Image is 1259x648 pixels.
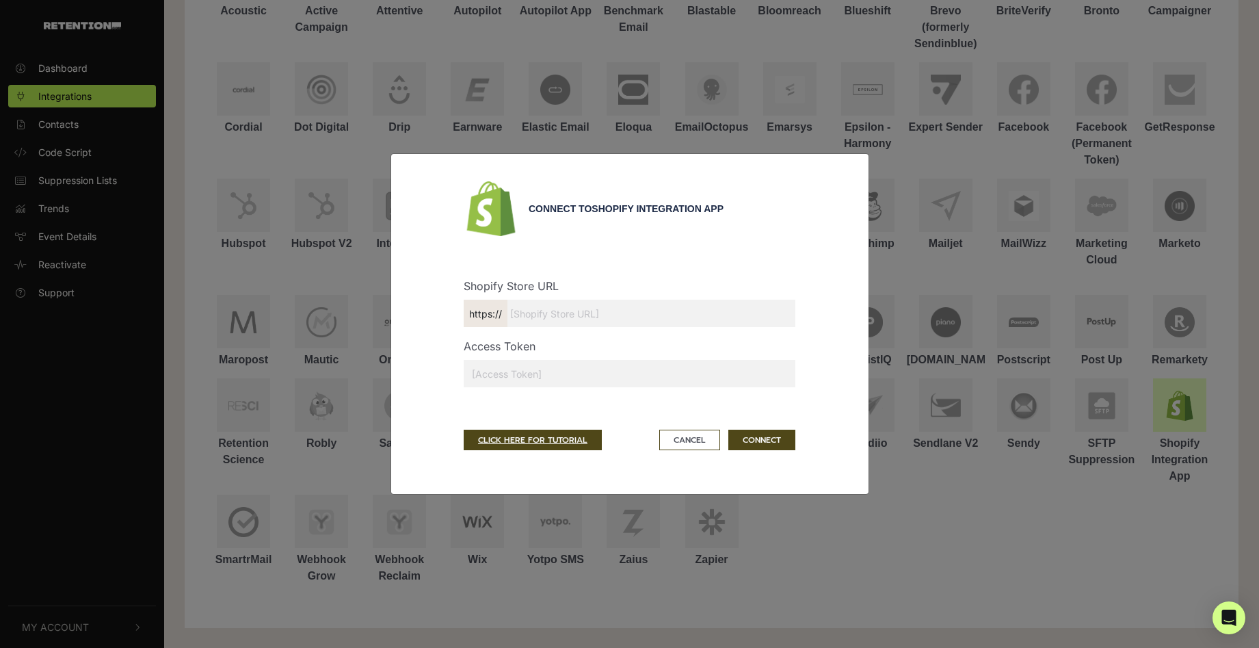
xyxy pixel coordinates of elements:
label: Access Token [464,338,535,354]
input: [Access Token] [464,360,795,387]
button: CONNECT [728,430,795,450]
input: [Shopify Store URL] [464,300,795,327]
img: Shopify Integration App [464,181,518,236]
span: Shopify Integration App [592,203,724,214]
div: Open Intercom Messenger [1212,601,1245,634]
button: Cancel [659,430,720,450]
label: Shopify Store URL [464,278,559,294]
a: CLICK HERE FOR TUTORIAL [464,430,602,450]
div: Connect to [529,202,795,216]
span: https:// [464,300,507,327]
